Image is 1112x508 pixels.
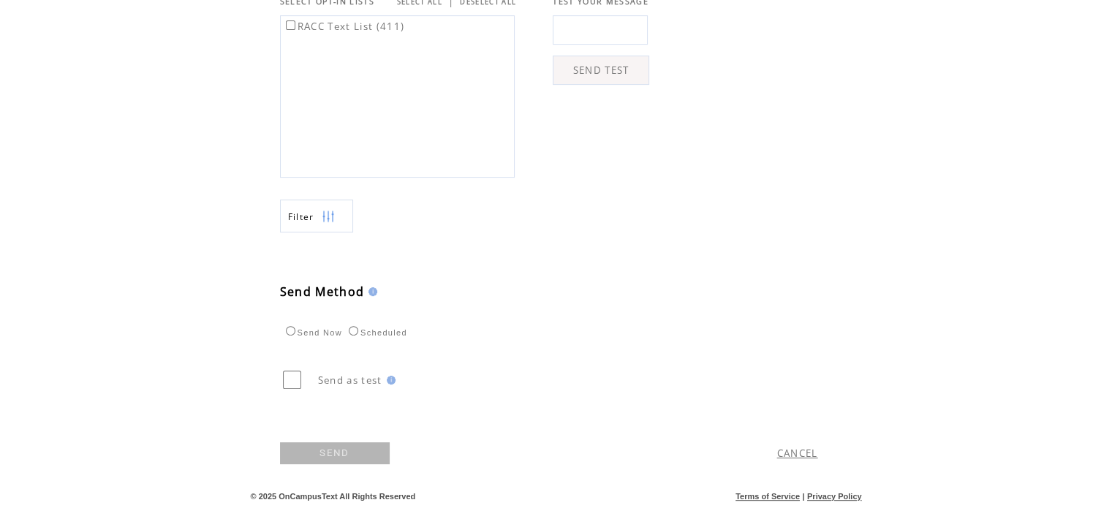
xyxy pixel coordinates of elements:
[345,328,407,337] label: Scheduled
[318,374,382,387] span: Send as test
[349,326,358,335] input: Scheduled
[807,492,862,501] a: Privacy Policy
[553,56,649,85] a: SEND TEST
[283,20,405,33] label: RACC Text List (411)
[322,200,335,233] img: filters.png
[251,492,416,501] span: © 2025 OnCampusText All Rights Reserved
[280,284,365,300] span: Send Method
[735,492,800,501] a: Terms of Service
[382,376,396,384] img: help.gif
[286,20,295,30] input: RACC Text List (411)
[280,200,353,232] a: Filter
[288,211,314,223] span: Show filters
[282,328,342,337] label: Send Now
[802,492,804,501] span: |
[777,447,818,460] a: CANCEL
[280,442,390,464] a: SEND
[286,326,295,335] input: Send Now
[364,287,377,296] img: help.gif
